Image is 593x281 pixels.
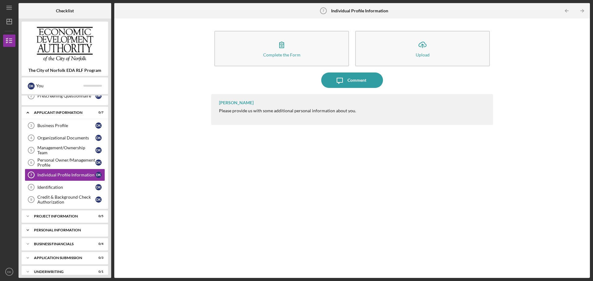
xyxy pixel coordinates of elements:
div: Underwriting [34,270,88,274]
div: D K [95,135,102,141]
a: 2Prescreening QuestionnaireDK [25,90,105,102]
tspan: 4 [30,136,32,140]
tspan: 9 [30,198,32,201]
div: Personal Owner/Management Profile [37,158,95,167]
button: DK [3,266,15,278]
a: 4Organizational DocumentsDK [25,132,105,144]
img: Product logo [22,25,108,62]
div: D K [95,172,102,178]
div: D K [28,83,35,89]
div: Business Profile [37,123,95,128]
tspan: 8 [30,185,32,189]
div: D K [95,184,102,190]
div: D K [95,159,102,166]
div: D K [95,147,102,153]
a: 3Business ProfileDK [25,119,105,132]
div: Business Financials [34,242,88,246]
b: The City of Norfolk EDA RLF Program [28,68,101,73]
a: 5Management/Ownership TeamDK [25,144,105,156]
div: You [36,81,83,91]
div: 0 / 5 [92,214,103,218]
div: 0 / 1 [92,270,103,274]
div: 0 / 4 [92,242,103,246]
tspan: 3 [30,124,32,127]
tspan: 7 [322,9,324,13]
a: 7Individual Profile InformationDK [25,169,105,181]
div: D K [95,196,102,203]
div: Identification [37,185,95,190]
text: DK [7,270,11,274]
div: Upload [416,52,430,57]
div: APPLICANT INFORMATION [34,111,88,114]
tspan: 6 [30,161,32,164]
a: 9Credit & Background Check AuthorizationDK [25,193,105,206]
div: Credit & Background Check Authorization [37,195,95,205]
div: Comment [347,72,366,88]
div: D K [95,93,102,99]
div: Complete the Form [263,52,301,57]
div: Individual Profile Information [37,172,95,177]
div: Application Submission [34,256,88,260]
a: 6Personal Owner/Management ProfileDK [25,156,105,169]
tspan: 5 [30,148,32,152]
tspan: 7 [30,173,32,177]
div: Please provide us with some additional personal information about you. [219,108,356,113]
button: Upload [355,31,490,66]
div: [PERSON_NAME] [219,100,254,105]
div: Management/Ownership Team [37,145,95,155]
div: D K [95,122,102,129]
div: Personal Information [34,228,100,232]
b: Individual Profile Information [331,8,388,13]
div: Organizational Documents [37,135,95,140]
a: 8IdentificationDK [25,181,105,193]
tspan: 2 [30,94,32,98]
button: Comment [321,72,383,88]
div: PROJECT INFORMATION [34,214,88,218]
button: Complete the Form [214,31,349,66]
b: Checklist [56,8,74,13]
div: 0 / 3 [92,256,103,260]
div: 0 / 7 [92,111,103,114]
div: Prescreening Questionnaire [37,93,95,98]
